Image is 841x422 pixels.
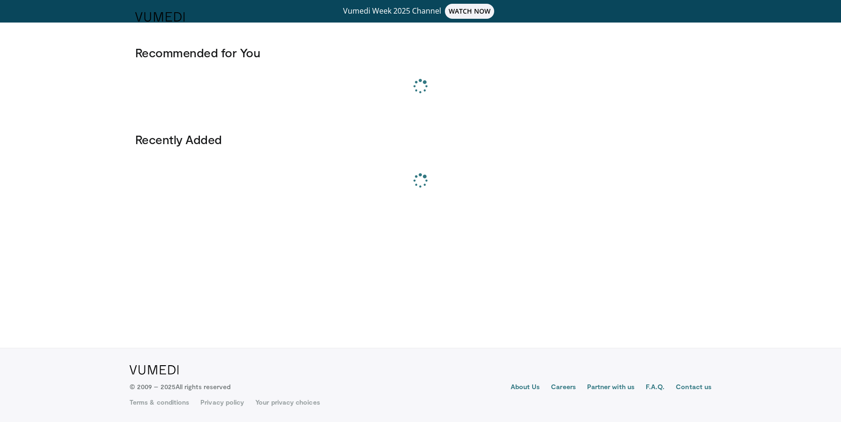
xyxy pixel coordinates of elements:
[200,398,244,407] a: Privacy policy
[255,398,320,407] a: Your privacy choices
[176,383,230,391] span: All rights reserved
[135,12,185,22] img: VuMedi Logo
[130,382,230,391] p: © 2009 – 2025
[676,382,711,393] a: Contact us
[587,382,635,393] a: Partner with us
[511,382,540,393] a: About Us
[551,382,576,393] a: Careers
[135,45,706,60] h3: Recommended for You
[646,382,665,393] a: F.A.Q.
[130,365,179,375] img: VuMedi Logo
[135,132,706,147] h3: Recently Added
[130,398,189,407] a: Terms & conditions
